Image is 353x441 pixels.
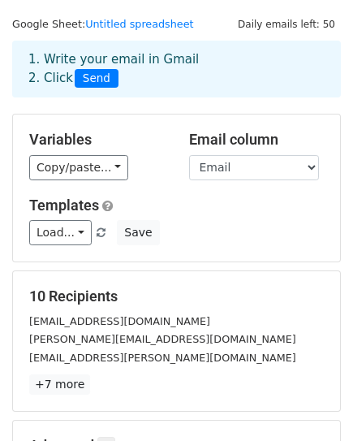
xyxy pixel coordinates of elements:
[29,197,99,214] a: Templates
[12,18,194,30] small: Google Sheet:
[29,220,92,245] a: Load...
[29,155,128,180] a: Copy/paste...
[85,18,193,30] a: Untitled spreadsheet
[29,315,210,327] small: [EMAIL_ADDRESS][DOMAIN_NAME]
[232,15,341,33] span: Daily emails left: 50
[29,374,90,395] a: +7 more
[232,18,341,30] a: Daily emails left: 50
[75,69,118,89] span: Send
[189,131,325,149] h5: Email column
[29,288,324,305] h5: 10 Recipients
[29,352,296,364] small: [EMAIL_ADDRESS][PERSON_NAME][DOMAIN_NAME]
[117,220,159,245] button: Save
[16,50,337,88] div: 1. Write your email in Gmail 2. Click
[29,131,165,149] h5: Variables
[272,363,353,441] iframe: Chat Widget
[29,333,296,345] small: [PERSON_NAME][EMAIL_ADDRESS][DOMAIN_NAME]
